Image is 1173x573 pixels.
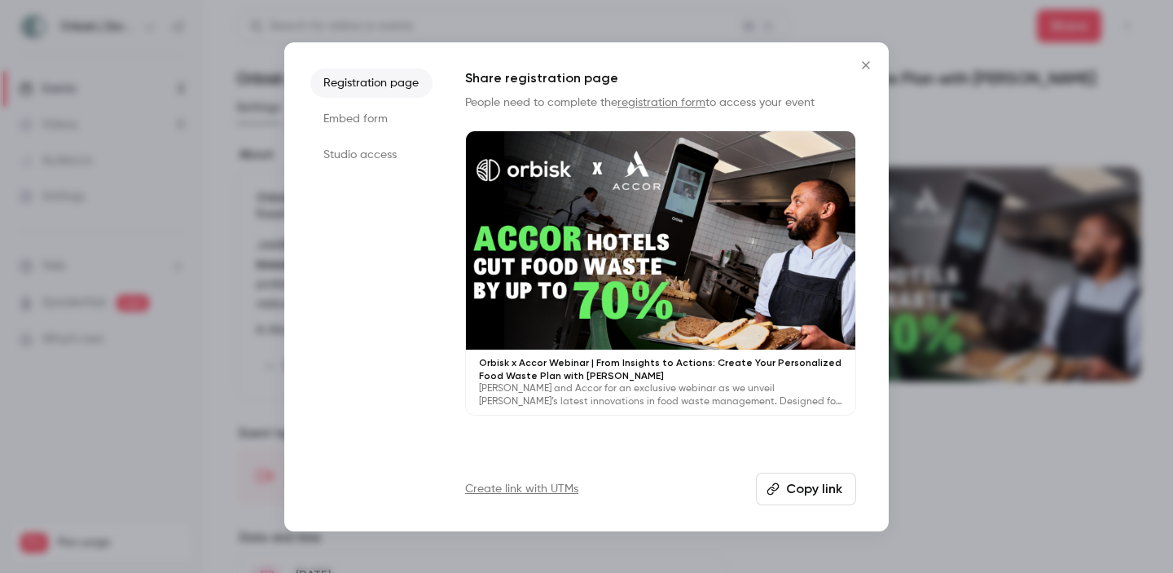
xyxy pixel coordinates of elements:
[465,130,856,417] a: Orbisk x Accor Webinar | From Insights to Actions: Create Your Personalized Food Waste Plan with ...
[310,68,433,98] li: Registration page
[850,49,882,82] button: Close
[465,481,578,497] a: Create link with UTMs
[479,356,842,382] p: Orbisk x Accor Webinar | From Insights to Actions: Create Your Personalized Food Waste Plan with ...
[756,473,856,505] button: Copy link
[465,68,856,88] h1: Share registration page
[310,104,433,134] li: Embed form
[617,97,705,108] a: registration form
[479,382,842,408] p: [PERSON_NAME] and Accor for an exclusive webinar as we unveil [PERSON_NAME]’s latest innovations ...
[310,140,433,170] li: Studio access
[465,95,856,111] p: People need to complete the to access your event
